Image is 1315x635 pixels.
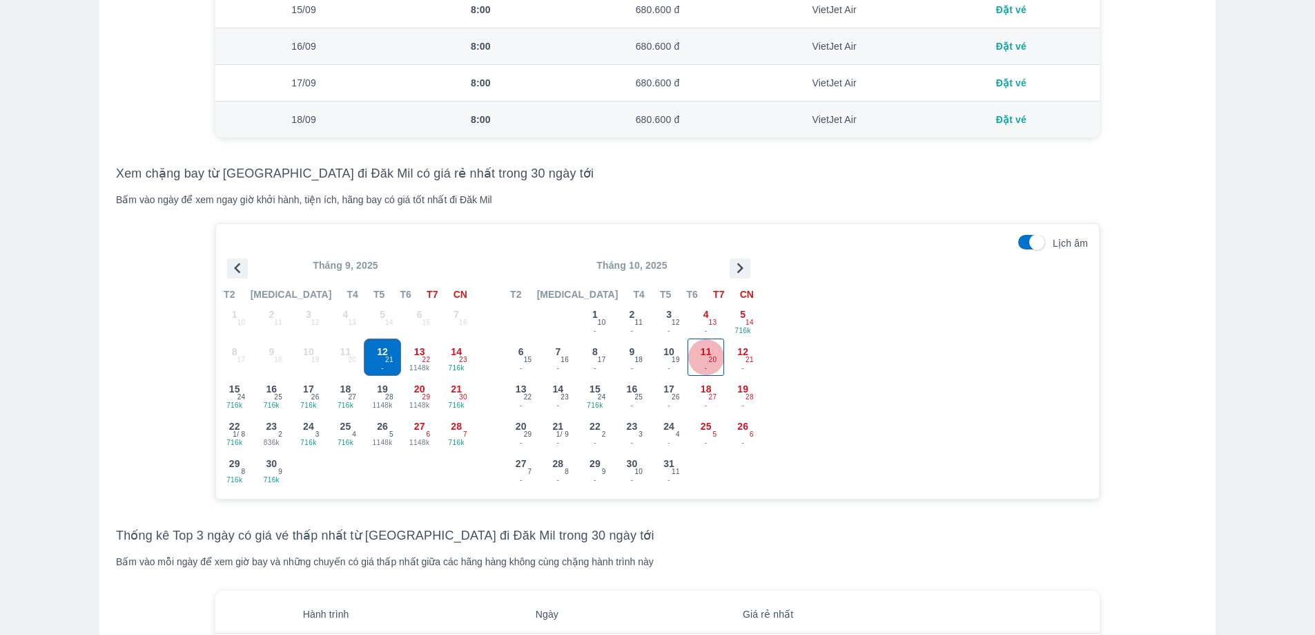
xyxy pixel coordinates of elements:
span: 716k [328,437,364,448]
span: 9 [630,345,635,359]
span: 836k [254,437,290,448]
td: 680.600 đ [569,65,746,102]
span: 1148k [364,400,400,411]
span: 1 / 9 [556,429,569,440]
span: 716k [217,475,253,486]
div: VietJet Air [757,113,912,126]
span: 6 [427,429,431,440]
div: Đặt vé [934,113,1089,126]
span: 12 [737,345,748,359]
span: T6 [400,287,411,301]
span: 20 [414,382,425,396]
span: 716k [254,475,290,486]
span: - [725,400,761,411]
span: 23 [266,419,277,433]
span: 2 [630,307,635,321]
span: 28 [451,419,462,433]
span: - [503,400,539,411]
span: 10 [634,466,643,477]
span: 1148k [364,437,400,448]
span: - [725,363,761,374]
h3: Thống kê Top 3 ngày có giá vé thấp nhất từ [GEOGRAPHIC_DATA] đi Đăk Mil trong 30 ngày tới [116,527,1199,544]
span: - [540,475,576,486]
span: 21 [451,382,462,396]
span: 14 [746,317,754,328]
span: - [688,400,724,411]
span: - [651,325,687,337]
span: 716k [217,400,253,411]
span: - [577,325,613,337]
span: 30 [266,457,277,471]
span: 24 [303,419,314,433]
button: 29-9 [576,451,614,488]
span: 23 [459,354,467,366]
button: 27-7 [503,451,540,488]
button: 9-18 [614,339,651,376]
span: CN [740,287,754,301]
span: - [503,437,539,448]
button: 261148k5 [364,413,401,451]
span: - [688,363,724,374]
button: 22-2 [576,413,614,451]
span: 13 [516,382,527,396]
div: Đặt vé [934,3,1089,17]
button: 29716k8 [216,451,253,488]
span: 2 [278,429,282,440]
button: 20-29 [503,413,540,451]
div: Đặt vé [934,76,1089,90]
span: 17 [303,382,314,396]
span: 6 [750,429,754,440]
span: 19 [377,382,388,396]
button: 25-5 [688,413,725,451]
span: 29 [422,392,431,403]
span: 26 [377,419,388,433]
button: 21716k30 [438,376,475,413]
span: 5 [713,429,717,440]
button: 5716k14 [724,301,761,339]
div: Bấm vào mỗi ngày để xem giờ bay và những chuyến có giá thấp nhất giữa các hãng hàng không cùng ch... [116,555,1199,569]
span: - [614,363,650,374]
button: 14-23 [540,376,577,413]
div: 15/09 [226,3,381,17]
span: 7 [463,429,467,440]
span: - [688,437,724,448]
span: 2 [602,429,606,440]
span: 18 [340,382,351,396]
span: 16 [561,354,569,366]
span: T2 [510,287,521,301]
button: 16716k25 [253,376,291,413]
button: 31-11 [650,451,688,488]
span: 1148k [402,437,438,448]
span: 26 [737,419,748,433]
span: T4 [347,287,358,301]
span: 30 [627,457,638,471]
th: Hành trình [215,596,436,634]
span: 8 [242,466,246,477]
button: 13-22 [503,376,540,413]
span: 8 [592,345,598,359]
span: - [725,437,761,448]
button: 12-21 [724,339,761,376]
span: 27 [414,419,425,433]
span: 25 [634,392,643,403]
span: 3 [639,429,643,440]
p: Lịch âm [1053,236,1088,250]
button: 1-10 [576,301,614,339]
span: 10 [663,345,674,359]
span: 7 [555,345,561,359]
span: 22 [422,354,431,366]
span: 23 [627,419,638,433]
span: 25 [274,392,282,403]
span: 29 [524,429,532,440]
div: VietJet Air [757,39,912,53]
span: T5 [373,287,384,301]
span: - [540,400,576,411]
span: 1 [592,307,598,321]
span: 11 [672,466,680,477]
button: 28716k7 [438,413,475,451]
th: Ngày [436,596,657,634]
span: 30 [459,392,467,403]
span: 22 [229,419,240,433]
button: 28-8 [540,451,577,488]
span: 20 [516,419,527,433]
